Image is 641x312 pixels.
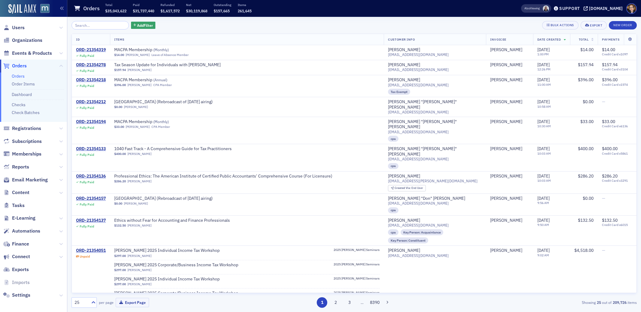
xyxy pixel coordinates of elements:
a: Email Marketing [3,177,48,183]
span: $132.50 [602,218,618,223]
span: — [602,99,605,104]
span: [EMAIL_ADDRESS][DOMAIN_NAME] [388,83,449,87]
span: Tax Season Update for Individuals with Steve Dilley [114,62,221,68]
span: [EMAIL_ADDRESS][DOMAIN_NAME] [388,253,449,258]
span: [DATE] [537,62,550,67]
a: [PERSON_NAME] [126,53,150,57]
a: Check Batches [12,110,40,115]
span: $297.00 [114,254,126,258]
span: $33.00 [114,125,124,129]
div: [PERSON_NAME] "[PERSON_NAME]" [PERSON_NAME] [388,99,482,110]
p: Refunded [160,3,180,7]
span: $4,518.00 [574,248,594,253]
span: $286.20 [602,173,618,179]
button: 1 [317,297,327,308]
span: Pat Harvey [490,119,529,125]
span: $132.50 [578,218,594,223]
a: [PERSON_NAME] 2025 Individual Income Tax Workshop [114,276,220,282]
a: [PERSON_NAME] [127,254,151,258]
span: $1,617,572 [160,8,180,13]
a: Order Items [12,81,35,87]
span: $33.00 [602,119,615,124]
span: ( Monthly ) [153,119,169,124]
a: ORD-21354051 [76,248,106,253]
a: [PERSON_NAME] [127,68,151,72]
span: Bill Williams [490,99,529,105]
span: [EMAIL_ADDRESS][DOMAIN_NAME] [388,157,449,161]
div: ORD-21354218 [76,77,106,83]
span: $400.00 [602,146,618,151]
a: Professional Ethics: The American Institute of Certified Public Accountants’ Comprehensive Course... [114,174,332,179]
span: Kelly Brown [543,5,549,12]
p: Total [105,3,127,7]
span: [EMAIL_ADDRESS][DOMAIN_NAME] [388,201,449,205]
span: $14.00 [114,53,124,57]
span: Denise Roberts [490,77,529,83]
a: 2025 [PERSON_NAME] Seminars [334,262,380,268]
span: [EMAIL_ADDRESS][PERSON_NAME][DOMAIN_NAME] [388,179,478,183]
a: MACPA Membership (Monthly) [114,119,190,125]
span: E-Learning [12,215,35,221]
span: $297.00 [114,268,126,272]
time: 10:30 AM [537,124,551,128]
span: [DATE] [537,218,550,223]
span: Events & Products [12,50,52,57]
span: Created Via : [395,186,411,190]
a: [PERSON_NAME] "[PERSON_NAME]" [PERSON_NAME] [388,146,482,157]
a: [PERSON_NAME] [127,83,151,87]
a: New Order [609,22,637,27]
a: Registrations [3,125,41,132]
span: Credit Card x1574 [602,83,632,87]
span: Reports [12,164,29,170]
span: 1040 Fast Track - A Comprehensive Guide for Tax Practitioners [114,146,232,152]
a: [PERSON_NAME] 2025 Corporate/Business Income Tax Workshop [114,291,238,296]
div: 25 [75,299,88,306]
span: Total [579,37,589,42]
div: [PERSON_NAME] [490,174,522,179]
span: [DATE] [537,119,550,124]
button: 2 [331,297,341,308]
span: … [358,300,366,305]
time: 1:00 PM [537,52,549,56]
a: [PERSON_NAME] [388,248,420,253]
span: [EMAIL_ADDRESS][DOMAIN_NAME] [388,67,449,72]
a: [PERSON_NAME] [124,202,148,205]
time: 9:56 AM [537,201,549,205]
div: End User [395,187,423,190]
a: [PERSON_NAME] "[PERSON_NAME]" [PERSON_NAME] [388,119,482,130]
a: 2025 [PERSON_NAME] Seminars [334,291,380,296]
a: [PERSON_NAME] [127,282,151,286]
div: cpa [388,207,398,213]
a: Events & Products [3,50,52,57]
span: Don Farmer’s 2025 Individual Income Tax Workshop [114,276,220,282]
span: Items [114,37,124,42]
button: 8390 [369,297,380,308]
a: ORD-21354136 [76,174,106,179]
span: Tim Davis [490,146,529,152]
a: Content [3,189,29,196]
a: [PERSON_NAME] [388,47,420,53]
a: Orders [12,73,25,79]
span: Credit Card x1097 [602,52,632,56]
a: Users [3,24,25,31]
div: CPA Member [153,83,172,87]
a: 2025 [PERSON_NAME] Seminars [334,248,380,254]
a: Connect [3,253,30,260]
a: ORD-21354194 [76,119,106,125]
span: $132.50 [114,224,126,227]
span: Date Created [537,37,561,42]
div: [PERSON_NAME] [490,77,522,83]
div: Fully Paid [80,180,94,184]
span: $400.00 [114,152,126,156]
a: Memberships [3,151,41,157]
label: per page [99,300,114,305]
span: Exports [12,266,29,273]
a: ORD-21354212 [76,99,106,105]
span: Tracey Mooney [490,218,529,223]
span: Users [12,24,25,31]
a: E-Learning [3,215,35,221]
div: [PERSON_NAME] [490,119,522,125]
span: Don Hough [490,196,529,201]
